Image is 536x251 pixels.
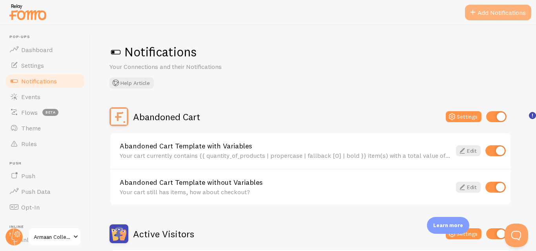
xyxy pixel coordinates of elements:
span: beta [42,109,58,116]
h2: Abandoned Cart [133,111,200,123]
h2: Active Visitors [133,228,194,240]
span: Settings [21,61,44,69]
p: Your Connections and their Notifications [109,62,298,71]
span: Pop-ups [9,34,86,40]
button: Settings [446,228,481,239]
span: Push [21,172,35,180]
div: Your cart still has items, how about checkout? [120,188,451,195]
span: Inline [9,224,86,229]
a: Events [5,89,86,105]
span: Push Data [21,188,51,195]
a: Armaan Collection [28,228,81,246]
a: Push Data [5,184,86,199]
a: Flows beta [5,105,86,120]
a: Edit [456,145,481,156]
span: Armaan Collection [34,232,71,242]
span: Dashboard [21,46,53,54]
div: Learn more [427,217,469,234]
a: Opt-In [5,199,86,215]
a: Notifications [5,73,86,89]
a: Theme [5,120,86,136]
button: Help Article [109,78,154,88]
a: Edit [456,182,481,193]
a: Abandoned Cart Template without Variables [120,179,451,186]
img: fomo-relay-logo-orange.svg [8,2,47,22]
a: Push [5,168,86,184]
img: Active Visitors [109,224,128,243]
img: Abandoned Cart [109,107,128,126]
span: Push [9,161,86,166]
h1: Notifications [109,44,517,60]
svg: <p>🛍️ For Shopify Users</p><p>To use the <strong>Abandoned Cart with Variables</strong> template,... [529,112,536,119]
span: Theme [21,124,41,132]
div: Your cart currently contains {{ quantity_of_products | propercase | fallback [0] | bold }} item(s... [120,152,451,159]
a: Rules [5,136,86,152]
a: Dashboard [5,42,86,58]
a: Abandoned Cart Template with Variables [120,143,451,150]
a: Settings [5,58,86,73]
iframe: Help Scout Beacon - Open [505,224,528,247]
span: Events [21,93,40,101]
span: Rules [21,140,37,148]
span: Flows [21,108,38,116]
span: Notifications [21,77,57,85]
button: Settings [446,111,481,122]
p: Learn more [433,222,463,229]
span: Opt-In [21,203,40,211]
